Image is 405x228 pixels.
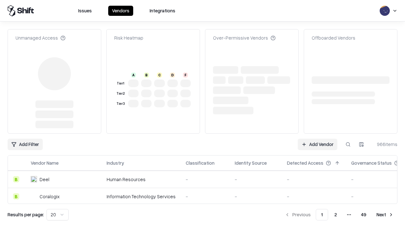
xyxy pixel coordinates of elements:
button: Next [373,209,397,220]
div: Risk Heatmap [114,35,143,41]
div: Offboarded Vendors [312,35,355,41]
div: A [131,73,136,78]
a: Add Vendor [298,139,337,150]
div: Industry [107,160,124,166]
div: Over-Permissive Vendors [213,35,276,41]
div: Governance Status [351,160,392,166]
div: B [13,176,19,182]
div: Detected Access [287,160,323,166]
div: Human Resources [107,176,176,183]
div: Tier 3 [115,101,126,106]
div: C [157,73,162,78]
div: Tier 1 [115,81,126,86]
div: Tier 2 [115,91,126,96]
button: Add Filter [8,139,43,150]
img: Deel [31,176,37,182]
div: B [13,193,19,199]
button: Integrations [146,6,179,16]
div: - [287,176,341,183]
div: 966 items [372,141,397,148]
div: B [144,73,149,78]
div: F [183,73,188,78]
nav: pagination [281,209,397,220]
button: Issues [74,6,96,16]
div: Identity Source [235,160,267,166]
button: Vendors [108,6,133,16]
div: D [170,73,175,78]
div: Unmanaged Access [16,35,65,41]
div: - [235,193,277,200]
p: Results per page: [8,211,44,218]
div: Deel [40,176,49,183]
button: 49 [356,209,371,220]
div: Information Technology Services [107,193,176,200]
div: - [186,193,225,200]
div: - [287,193,341,200]
div: Vendor Name [31,160,59,166]
div: Coralogix [40,193,59,200]
div: Classification [186,160,215,166]
button: 2 [329,209,342,220]
div: - [235,176,277,183]
button: 1 [316,209,328,220]
div: - [186,176,225,183]
img: Coralogix [31,193,37,199]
